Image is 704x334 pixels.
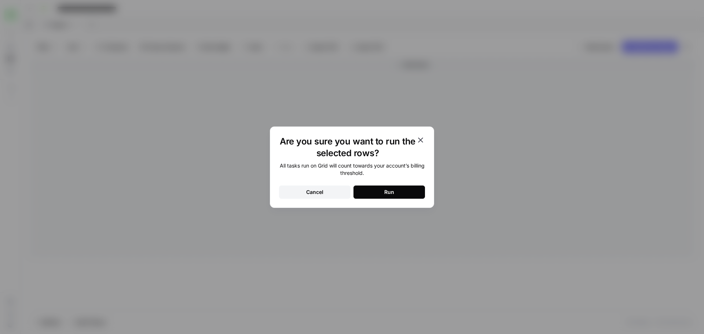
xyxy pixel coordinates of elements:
button: Run [353,186,425,199]
div: Run [384,188,394,196]
button: Cancel [279,186,351,199]
div: Cancel [306,188,323,196]
div: All tasks run on Grid will count towards your account’s billing threshold. [279,162,425,177]
h1: Are you sure you want to run the selected rows? [279,136,416,159]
